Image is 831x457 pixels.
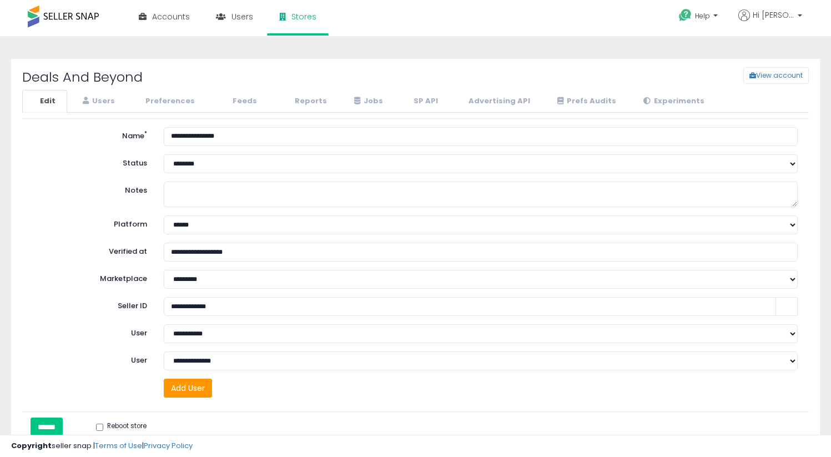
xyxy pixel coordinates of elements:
span: Hi [PERSON_NAME] [753,9,794,21]
input: Reboot store [96,424,103,431]
button: Add User [164,379,212,398]
a: Feeds [208,90,269,113]
i: Get Help [678,8,692,22]
span: Help [695,11,710,21]
a: Prefs Audits [543,90,628,113]
span: Accounts [152,11,190,22]
span: Stores [291,11,316,22]
a: View account [735,67,752,84]
strong: Copyright [11,440,52,451]
a: Edit [22,90,67,113]
label: Name [25,127,155,142]
div: seller snap | | [11,441,193,451]
a: Experiments [629,90,716,113]
label: Seller ID [25,297,155,312]
a: Preferences [128,90,207,113]
a: Hi [PERSON_NAME] [738,9,802,34]
label: Verified at [25,243,155,257]
a: Privacy Policy [144,440,193,451]
label: Notes [25,182,155,196]
a: Jobs [340,90,395,113]
a: Reports [270,90,339,113]
span: Users [231,11,253,22]
label: Reboot store [96,421,147,433]
button: View account [743,67,809,84]
label: Status [25,154,155,169]
a: Terms of Use [95,440,142,451]
label: Platform [25,215,155,230]
label: Marketplace [25,270,155,284]
a: Users [68,90,127,113]
a: SP API [396,90,450,113]
a: Advertising API [451,90,542,113]
label: User [25,351,155,366]
h2: Deals And Beyond [14,70,349,84]
label: User [25,324,155,339]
